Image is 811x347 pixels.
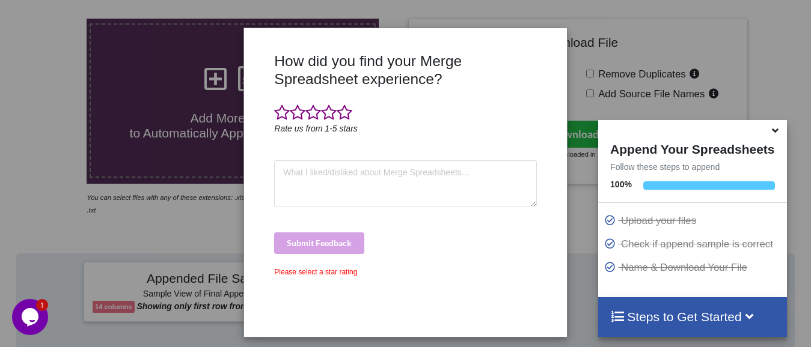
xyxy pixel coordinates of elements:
p: Upload your files [604,213,783,228]
p: Follow these steps to append [598,161,786,173]
div: Please select a star rating [274,267,536,277]
h4: Append Your Spreadsheets [598,139,786,157]
h3: How did you find your Merge Spreadsheet experience? [274,52,536,88]
b: 100 % [610,180,632,189]
iframe: chat widget [12,299,50,335]
i: Rate us from 1-5 stars [274,124,358,133]
p: Name & Download Your File [604,260,783,275]
h4: Steps to Get Started [610,309,774,324]
p: Check if append sample is correct [604,237,783,252]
